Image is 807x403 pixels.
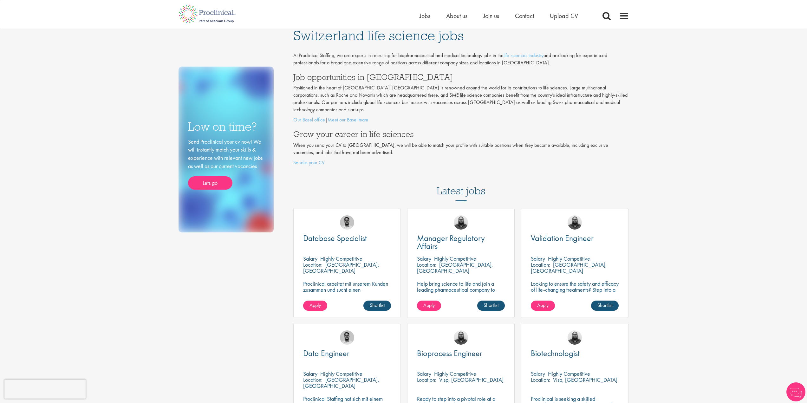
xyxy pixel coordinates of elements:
[293,116,325,123] a: Our Basel office
[550,12,578,20] a: Upload CV
[454,330,468,345] img: Ashley Bennett
[417,233,485,251] span: Manager Regulatory Affairs
[591,301,619,311] a: Shortlist
[309,302,321,309] span: Apply
[417,349,505,357] a: Bioprocess Engineer
[293,84,629,113] p: Positioned in the heart of [GEOGRAPHIC_DATA], [GEOGRAPHIC_DATA] is renowned around the world for ...
[531,261,607,274] p: [GEOGRAPHIC_DATA], [GEOGRAPHIC_DATA]
[515,12,534,20] a: Contact
[4,380,86,399] iframe: reCAPTCHA
[446,12,467,20] a: About us
[434,370,476,377] p: Highly Competitive
[504,52,543,59] a: life sciences industry
[531,281,619,317] p: Looking to ensure the safety and efficacy of life-changing treatments? Step into a key role with ...
[531,234,619,242] a: Validation Engineer
[328,116,368,123] a: Meet our Basel team
[531,349,619,357] a: Biotechnologist
[293,142,629,156] p: When you send your CV to [GEOGRAPHIC_DATA], we will be able to match your profile with suitable p...
[417,261,493,274] p: [GEOGRAPHIC_DATA], [GEOGRAPHIC_DATA]
[531,348,580,359] span: Biotechnologist
[531,233,594,244] span: Validation Engineer
[303,348,349,359] span: Data Engineer
[548,255,590,262] p: Highly Competitive
[303,370,317,377] span: Salary
[553,376,617,383] p: Visp, [GEOGRAPHIC_DATA]
[303,349,391,357] a: Data Engineer
[303,301,327,311] a: Apply
[417,234,505,250] a: Manager Regulatory Affairs
[293,130,629,138] h3: Grow your career in life sciences
[188,176,232,190] a: Lets go
[303,261,322,268] span: Location:
[548,370,590,377] p: Highly Competitive
[531,261,550,268] span: Location:
[303,376,379,389] p: [GEOGRAPHIC_DATA], [GEOGRAPHIC_DATA]
[537,302,549,309] span: Apply
[437,170,485,201] h3: Latest jobs
[417,301,441,311] a: Apply
[417,376,436,383] span: Location:
[420,12,430,20] a: Jobs
[531,376,550,383] span: Location:
[303,255,317,262] span: Salary
[340,330,354,345] img: Timothy Deschamps
[303,261,379,274] p: [GEOGRAPHIC_DATA], [GEOGRAPHIC_DATA]
[303,234,391,242] a: Database Specialist
[786,382,805,401] img: Chatbot
[483,12,499,20] a: Join us
[293,73,629,81] h3: Job opportunities in [GEOGRAPHIC_DATA]
[303,281,391,311] p: Proclinical arbeitet mit unserem Kunden zusammen und sucht einen Datenbankspezialisten zur Verstä...
[531,370,545,377] span: Salary
[320,370,362,377] p: Highly Competitive
[439,376,504,383] p: Visp, [GEOGRAPHIC_DATA]
[340,215,354,230] img: Timothy Deschamps
[568,215,582,230] img: Ashley Bennett
[293,27,464,44] span: Switzerland life science jobs
[293,159,325,166] a: Sendus your CV
[454,215,468,230] img: Ashley Bennett
[531,255,545,262] span: Salary
[417,255,431,262] span: Salary
[417,348,482,359] span: Bioprocess Engineer
[477,301,505,311] a: Shortlist
[293,52,629,67] p: At Proclinical Staffing, we are experts in recruiting for biopharmaceutical and medical technolog...
[434,255,476,262] p: Highly Competitive
[417,370,431,377] span: Salary
[363,301,391,311] a: Shortlist
[320,255,362,262] p: Highly Competitive
[568,330,582,345] img: Ashley Bennett
[423,302,435,309] span: Apply
[188,138,264,190] div: Send Proclinical your cv now! We will instantly match your skills & experience with relevant new ...
[303,376,322,383] span: Location:
[293,116,629,124] p: |
[531,301,555,311] a: Apply
[417,281,505,311] p: Help bring science to life and join a leading pharmaceutical company to play a key role in delive...
[188,120,264,133] h3: Low on time?
[303,233,367,244] span: Database Specialist
[417,261,436,268] span: Location:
